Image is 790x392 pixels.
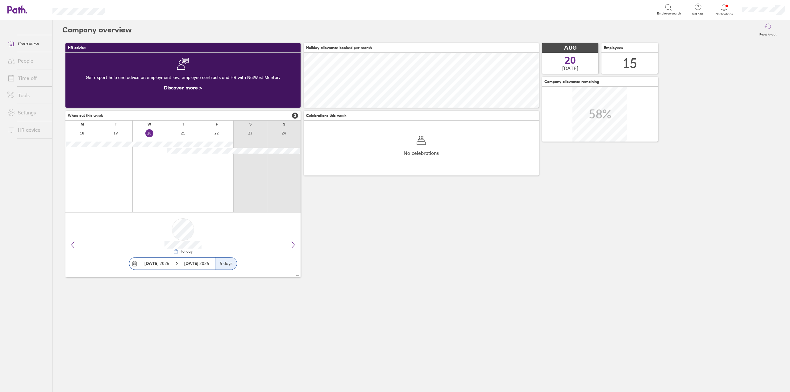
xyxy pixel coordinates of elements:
a: Discover more > [164,85,202,91]
a: People [2,55,52,67]
div: T [115,122,117,126]
span: Employees [604,46,623,50]
div: Search [122,6,138,12]
span: Employee search [657,12,681,15]
a: HR advice [2,124,52,136]
span: Who's out this week [68,113,103,118]
div: T [182,122,184,126]
div: Get expert help and advice on employment law, employee contracts and HR with NatWest Mentor. [70,70,296,85]
div: S [283,122,285,126]
a: Notifications [714,3,734,16]
span: AUG [564,45,576,51]
span: HR advice [68,46,86,50]
span: [DATE] [562,65,578,71]
div: S [249,122,252,126]
strong: [DATE] [144,261,158,266]
div: Holiday [178,249,193,254]
span: 20 [565,56,576,65]
span: Celebrations this week [306,113,347,118]
span: 2025 [184,261,209,266]
span: Notifications [714,12,734,16]
span: Company allowance remaining [544,80,599,84]
a: Overview [2,37,52,50]
h2: Company overview [62,20,132,40]
span: 2 [292,113,298,119]
div: 15 [622,56,637,71]
a: Settings [2,106,52,119]
div: 5 days [215,258,237,270]
span: No celebrations [404,150,439,156]
button: Reset layout [756,20,780,40]
span: 2025 [144,261,169,266]
div: M [81,122,84,126]
strong: [DATE] [184,261,199,266]
span: Get help [688,12,708,16]
label: Reset layout [756,31,780,36]
div: F [216,122,218,126]
a: Tools [2,89,52,101]
div: W [148,122,151,126]
a: Time off [2,72,52,84]
span: Holiday allowance booked per month [306,46,372,50]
